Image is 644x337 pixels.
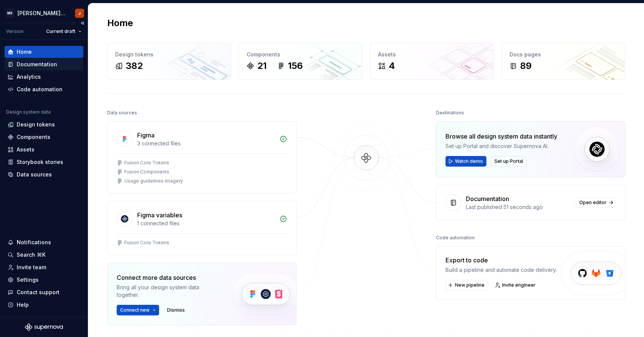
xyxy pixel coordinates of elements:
[466,203,571,211] div: Last published 51 seconds ago
[6,109,51,115] div: Design system data
[5,83,83,95] a: Code automation
[5,168,83,181] a: Data sources
[5,131,83,143] a: Components
[17,73,41,81] div: Analytics
[5,274,83,286] a: Settings
[5,236,83,248] button: Notifications
[579,200,606,206] span: Open editor
[77,18,88,28] button: Collapse sidebar
[5,261,83,273] a: Invite team
[107,121,297,193] a: Figma3 connected filesFusion Core TokensFusion ComponentsUsage guidelines imagery
[288,60,303,72] div: 156
[492,280,539,290] a: Invite engineer
[5,58,83,70] a: Documentation
[17,146,34,153] div: Assets
[247,51,355,58] div: Components
[455,158,483,164] span: Watch demo
[117,284,219,299] div: Bring all your design system data together.
[46,28,75,34] span: Current draft
[510,51,617,58] div: Docs pages
[5,71,83,83] a: Analytics
[43,26,85,37] button: Current draft
[137,211,182,220] div: Figma variables
[445,256,557,265] div: Export to code
[5,299,83,311] button: Help
[17,9,66,17] div: [PERSON_NAME] Banking Fusion Design System
[164,305,188,315] button: Dismiss
[6,28,23,34] div: Version
[120,307,150,313] span: Connect new
[576,197,616,208] a: Open editor
[436,108,464,118] div: Destinations
[17,158,63,166] div: Storybook stories
[494,158,523,164] span: Set up Portal
[137,220,275,227] div: 1 connected files
[5,156,83,168] a: Storybook stories
[107,17,133,29] h2: Home
[239,43,363,80] a: Components21156
[378,51,486,58] div: Assets
[17,86,63,93] div: Code automation
[389,60,395,72] div: 4
[5,9,14,18] div: MB
[5,286,83,298] button: Contact support
[466,194,509,203] div: Documentation
[17,251,45,259] div: Search ⌘K
[445,142,557,150] div: Set up Portal and discover Supernova AI.
[124,240,169,246] div: Fusion Core Tokens
[124,169,169,175] div: Fusion Components
[25,323,63,331] svg: Supernova Logo
[124,178,183,184] div: Usage guidelines imagery
[502,282,536,288] span: Invite engineer
[5,249,83,261] button: Search ⌘K
[257,60,267,72] div: 21
[445,266,557,274] div: Build a pipeline and automate code delivery.
[445,280,488,290] button: New pipeline
[502,43,625,80] a: Docs pages89
[436,232,475,243] div: Code automation
[17,301,29,309] div: Help
[455,282,485,288] span: New pipeline
[17,133,50,141] div: Components
[17,264,46,271] div: Invite team
[107,108,137,118] div: Data sources
[445,156,486,167] button: Watch demo
[124,160,169,166] div: Fusion Core Tokens
[5,46,83,58] a: Home
[17,276,39,284] div: Settings
[520,60,531,72] div: 89
[17,171,52,178] div: Data sources
[445,132,557,141] div: Browse all design system data instantly
[117,273,219,282] div: Connect more data sources
[17,289,59,296] div: Contact support
[17,48,32,56] div: Home
[137,140,275,147] div: 3 connected files
[107,201,297,255] a: Figma variables1 connected filesFusion Core Tokens
[117,305,159,315] button: Connect new
[17,239,51,246] div: Notifications
[126,60,143,72] div: 382
[167,307,185,313] span: Dismiss
[137,131,155,140] div: Figma
[370,43,494,80] a: Assets4
[5,119,83,131] a: Design tokens
[78,10,81,16] div: J
[491,156,527,167] button: Set up Portal
[115,51,223,58] div: Design tokens
[107,43,231,80] a: Design tokens382
[2,5,86,21] button: MB[PERSON_NAME] Banking Fusion Design SystemJ
[5,144,83,156] a: Assets
[17,121,55,128] div: Design tokens
[17,61,57,68] div: Documentation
